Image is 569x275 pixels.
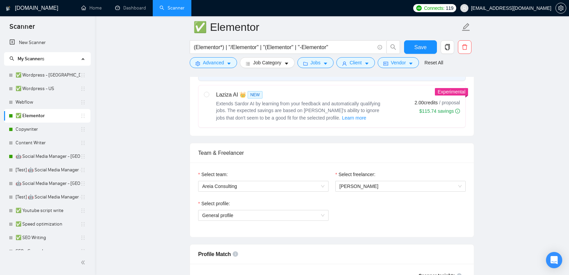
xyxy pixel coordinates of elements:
button: settingAdvancedcaret-down [190,57,237,68]
span: Select profile: [201,200,230,207]
img: logo [6,3,10,14]
span: caret-down [408,61,413,66]
a: ✅ SEO Writing [16,231,80,245]
span: holder [80,194,86,200]
span: Profile Match [198,251,231,257]
li: [Test] 🤖 Social Media Manager - America [4,190,90,204]
span: Connects: [424,4,444,12]
a: SEO - General [16,245,80,258]
button: Save [404,40,437,54]
a: dashboardDashboard [115,5,146,11]
button: barsJob Categorycaret-down [240,57,294,68]
span: Experimental [438,89,465,94]
a: ✅ Elementor [16,109,80,123]
li: New Scanner [4,36,90,49]
span: holder [80,86,86,91]
button: delete [458,40,471,54]
button: search [386,40,400,54]
span: info-circle [233,251,238,257]
span: edit [462,23,470,31]
img: upwork-logo.png [416,5,422,11]
a: Webflow [16,96,80,109]
input: Scanner name... [193,19,460,36]
span: My Scanners [18,56,44,62]
span: copy [441,44,454,50]
a: Copywriter [16,123,80,136]
span: info-circle [455,109,460,113]
span: holder [80,167,86,173]
a: searchScanner [160,5,185,11]
a: Content Writer [16,136,80,150]
li: 🤖 Social Media Manager - Europe [4,150,90,163]
span: NEW [248,91,262,99]
span: Learn more [342,114,366,122]
button: folderJobscaret-down [297,57,334,68]
span: caret-down [323,61,328,66]
span: Job Category [253,59,281,66]
a: ✅ Wordpress - [GEOGRAPHIC_DATA] [16,68,80,82]
span: search [387,44,400,50]
span: holder [80,249,86,254]
span: holder [80,140,86,146]
button: Laziza AI NEWExtends Sardor AI by learning from your feedback and automatically qualifying jobs. ... [342,114,367,122]
span: Vendor [391,59,406,66]
span: holder [80,208,86,213]
span: 👑 [239,91,246,99]
span: Extends Sardor AI by learning from your feedback and automatically qualifying jobs. The expected ... [216,101,380,121]
span: holder [80,127,86,132]
button: setting [555,3,566,14]
span: Save [414,43,426,51]
span: setting [195,61,200,66]
span: user [342,61,347,66]
a: [Test] 🤖 Social Media Manager - [GEOGRAPHIC_DATA] [16,163,80,177]
span: caret-down [364,61,369,66]
li: Copywriter [4,123,90,136]
li: ✅ Wordpress - US [4,82,90,96]
a: homeHome [81,5,102,11]
span: Scanner [4,22,40,36]
span: Advanced [203,59,224,66]
div: Laziza AI [216,91,385,99]
div: $115.74 savings [419,108,460,114]
li: ✅ Youtube script write [4,204,90,217]
span: search [9,56,14,61]
label: Select freelancer: [335,171,375,178]
li: Content Writer [4,136,90,150]
a: 🤖 Social Media Manager - [GEOGRAPHIC_DATA] [16,177,80,190]
button: copy [441,40,454,54]
a: ✅ Youtube script write [16,204,80,217]
li: 🤖 Social Media Manager - America [4,177,90,190]
span: Jobs [311,59,321,66]
span: My Scanners [9,56,44,62]
span: 119 [446,4,453,12]
li: [Test] 🤖 Social Media Manager - Europe [4,163,90,177]
span: holder [80,113,86,119]
span: caret-down [284,61,289,66]
button: idcardVendorcaret-down [378,57,419,68]
div: Open Intercom Messenger [546,252,562,268]
span: folder [303,61,308,66]
span: delete [458,44,471,50]
span: idcard [383,61,388,66]
label: Select team: [198,171,228,178]
span: bars [246,61,250,66]
li: ✅ SEO Writing [4,231,90,245]
span: / proposal [439,99,460,106]
span: info-circle [378,45,382,49]
span: holder [80,154,86,159]
a: ✅ Wordpress - US [16,82,80,96]
a: ✅ Speed optimization [16,217,80,231]
span: General profile [202,210,324,220]
span: double-left [81,259,87,266]
button: userClientcaret-down [336,57,375,68]
span: caret-down [227,61,231,66]
a: Reset All [424,59,443,66]
span: holder [80,235,86,240]
span: [PERSON_NAME] [339,184,378,189]
li: SEO - General [4,245,90,258]
a: [Test] 🤖 Social Media Manager - [GEOGRAPHIC_DATA] [16,190,80,204]
span: holder [80,72,86,78]
li: ✅ Wordpress - Europe [4,68,90,82]
a: setting [555,5,566,11]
